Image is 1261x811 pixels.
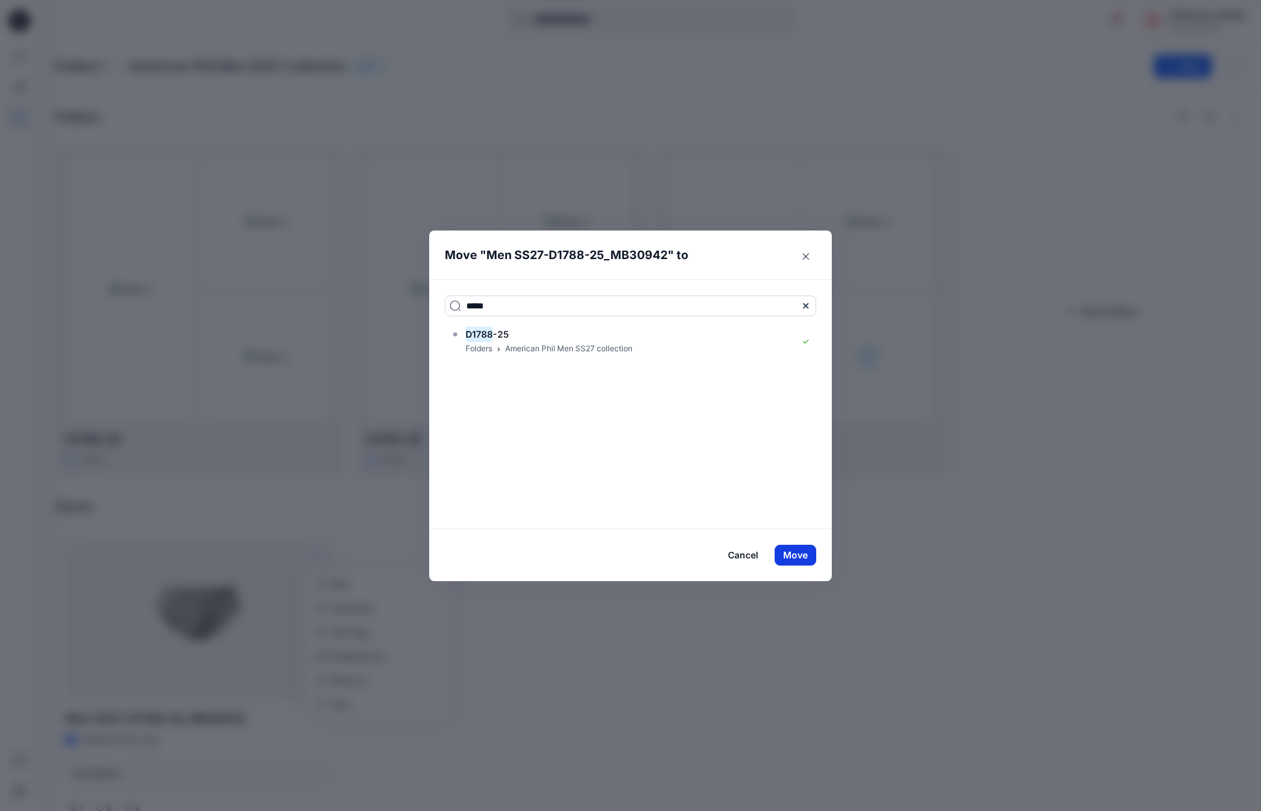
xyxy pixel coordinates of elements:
span: -25 [493,329,509,340]
mark: D1788 [466,325,493,343]
p: American Phil Men SS27 collection [505,342,632,356]
p: Men SS27-D1788-25_MB30942 [486,246,668,264]
button: Move [775,545,816,566]
button: Close [795,246,816,267]
button: Cancel [719,545,767,566]
header: Move " " to [429,231,812,280]
p: Folders [466,342,492,356]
